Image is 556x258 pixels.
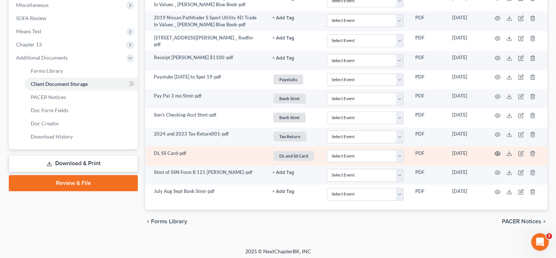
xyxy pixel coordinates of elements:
[272,188,315,195] a: + Add Tag
[145,185,266,204] td: July Aug Sept Bank Stmt-pdf
[272,189,294,194] button: + Add Tag
[273,75,303,84] span: Paystubs
[145,89,266,108] td: Pay Pal 3 mo Stmt-pdf
[409,128,446,147] td: PDF
[446,185,486,204] td: [DATE]
[145,128,266,147] td: 2024 and 2023 Tax Return001-pdf
[446,108,486,127] td: [DATE]
[145,11,266,31] td: 2019 Nissan Pathfinder S Sport Utility 4D Trade In Values _ [PERSON_NAME] Blue Book-pdf
[273,151,314,161] span: DL and SS Card
[145,219,151,224] i: chevron_left
[502,219,541,224] span: PACER Notices
[272,92,315,105] a: Bank Stmt
[409,166,446,185] td: PDF
[272,150,315,162] a: DL and SS Card
[25,130,138,143] a: Download History
[25,64,138,77] a: Forms Library
[272,169,315,176] a: + Add Tag
[145,31,266,51] td: [STREET_ADDRESS][PERSON_NAME] _ Redfin-pdf
[409,11,446,31] td: PDF
[16,54,68,61] span: Additional Documents
[145,147,266,166] td: DL SS Card-pdf
[273,132,306,141] span: Tax Return
[16,28,41,34] span: Means Test
[272,14,315,21] a: + Add Tag
[546,233,552,239] span: 3
[409,31,446,51] td: PDF
[531,233,549,251] iframe: Intercom live chat
[446,128,486,147] td: [DATE]
[9,175,138,191] a: Review & File
[272,170,294,175] button: + Add Tag
[9,155,138,172] a: Download & Print
[273,113,306,122] span: Bank Stmt
[16,2,49,8] span: Miscellaneous
[446,11,486,31] td: [DATE]
[409,185,446,204] td: PDF
[151,219,187,224] span: Forms Library
[273,94,306,103] span: Bank Stmt
[145,219,187,224] button: chevron_left Forms Library
[272,56,294,61] button: + Add Tag
[31,107,68,113] span: Doc Form Fields
[272,111,315,124] a: Bank Stmt
[145,166,266,185] td: Stmt of SSN Form B 121 [PERSON_NAME]-pdf
[409,108,446,127] td: PDF
[145,51,266,70] td: Receipt [PERSON_NAME] $1100-pdf
[16,15,46,21] span: SOFA Review
[31,81,88,87] span: Client Document Storage
[446,89,486,108] td: [DATE]
[409,70,446,89] td: PDF
[446,147,486,166] td: [DATE]
[272,36,294,41] button: + Add Tag
[31,68,63,74] span: Forms Library
[31,120,59,126] span: Doc Creator
[272,34,315,41] a: + Add Tag
[25,104,138,117] a: Doc Form Fields
[446,70,486,89] td: [DATE]
[145,70,266,89] td: Paystubs [DATE] to Spet 19-pdf
[272,130,315,143] a: Tax Return
[272,16,294,20] button: + Add Tag
[409,147,446,166] td: PDF
[446,51,486,70] td: [DATE]
[272,73,315,86] a: Paystubs
[502,219,547,224] button: PACER Notices chevron_right
[409,51,446,70] td: PDF
[25,91,138,104] a: PACER Notices
[31,94,66,100] span: PACER Notices
[16,41,42,48] span: Chapter 13
[31,133,73,140] span: Download History
[145,108,266,127] td: Son's Checking Acct Stmt-pdf
[272,54,315,61] a: + Add Tag
[409,89,446,108] td: PDF
[25,77,138,91] a: Client Document Storage
[10,12,138,25] a: SOFA Review
[446,166,486,185] td: [DATE]
[541,219,547,224] i: chevron_right
[25,117,138,130] a: Doc Creator
[446,31,486,51] td: [DATE]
